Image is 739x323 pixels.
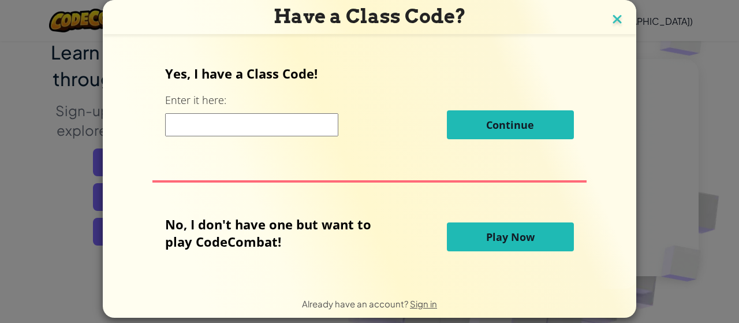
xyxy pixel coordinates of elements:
[486,118,534,132] span: Continue
[165,93,226,107] label: Enter it here:
[410,298,437,309] a: Sign in
[302,298,410,309] span: Already have an account?
[610,12,625,29] img: close icon
[447,222,574,251] button: Play Now
[165,65,573,82] p: Yes, I have a Class Code!
[447,110,574,139] button: Continue
[486,230,535,244] span: Play Now
[274,5,466,28] span: Have a Class Code?
[165,216,389,250] p: No, I don't have one but want to play CodeCombat!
